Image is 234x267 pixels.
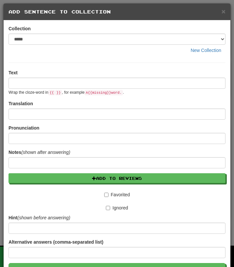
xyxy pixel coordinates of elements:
[9,214,70,221] label: Hint
[85,90,123,95] code: A {{ missing }} word.
[9,239,103,245] label: Alternative answers (comma-separated list)
[9,69,18,76] label: Text
[104,193,108,197] input: Favorited
[9,173,225,183] button: Add to Reviews
[9,25,31,32] label: Collection
[106,205,128,211] label: Ignored
[104,191,130,198] label: Favorited
[9,149,70,156] label: Notes
[21,150,70,155] em: (shown after answering)
[9,125,39,131] label: Pronunciation
[222,8,225,15] span: ×
[9,90,124,95] small: Wrap the cloze-word in , for example .
[17,215,70,220] em: (shown before answering)
[186,45,225,56] button: New Collection
[55,90,62,95] code: }}
[48,90,55,95] code: {{
[9,9,225,15] h5: Add Sentence to Collection
[9,100,33,107] label: Translation
[222,8,225,15] button: Close
[106,206,110,210] input: Ignored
